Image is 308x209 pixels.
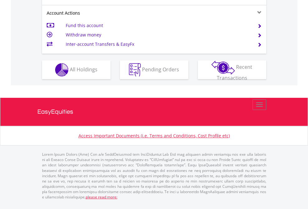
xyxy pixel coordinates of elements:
[37,98,271,126] a: EasyEquities
[66,40,250,49] td: Inter-account Transfers & EasyFx
[70,66,97,73] span: All Holdings
[86,194,117,200] a: please read more:
[42,60,111,79] button: All Holdings
[198,60,266,79] button: Recent Transactions
[78,133,230,139] a: Access Important Documents (i.e. Terms and Conditions, Cost Profile etc)
[42,152,266,200] p: Lorem Ipsum Dolors (Ame) Con a/e SeddOeiusmod tem InciDiduntut Lab Etd mag aliquaen admin veniamq...
[66,30,250,40] td: Withdraw money
[211,61,235,74] img: transactions-zar-wht.png
[66,21,250,30] td: Fund this account
[55,63,69,77] img: holdings-wht.png
[120,60,188,79] button: Pending Orders
[42,10,154,16] div: Account Actions
[142,66,179,73] span: Pending Orders
[129,63,141,77] img: pending_instructions-wht.png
